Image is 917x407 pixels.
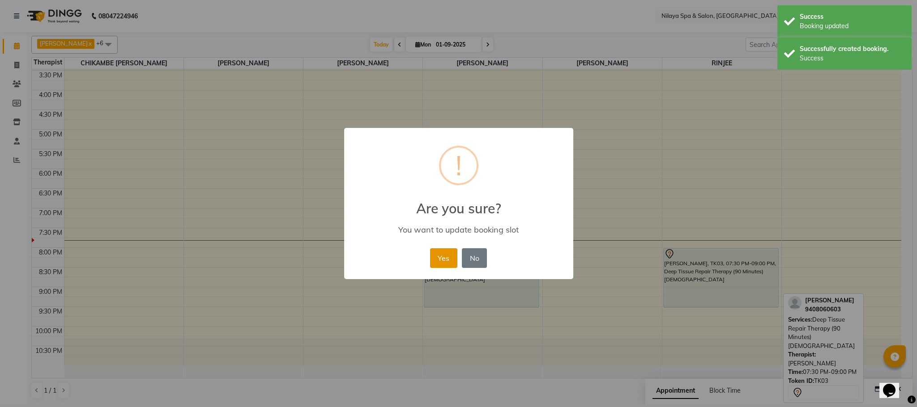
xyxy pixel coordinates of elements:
div: ! [456,148,462,183]
div: Success [800,54,905,63]
button: No [462,248,487,268]
div: Booking updated [800,21,905,31]
div: Successfully created booking. [800,44,905,54]
div: You want to update booking slot [357,225,560,235]
iframe: chat widget [879,371,908,398]
button: Yes [430,248,457,268]
h2: Are you sure? [344,190,573,216]
div: Success [800,12,905,21]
